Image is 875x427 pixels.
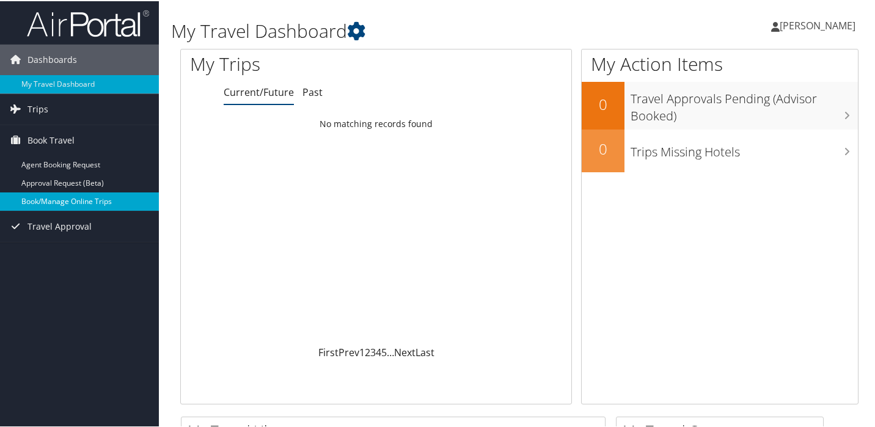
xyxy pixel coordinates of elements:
a: 0Travel Approvals Pending (Advisor Booked) [582,81,858,128]
a: [PERSON_NAME] [771,6,868,43]
span: Trips [27,93,48,123]
a: First [318,345,339,358]
a: 0Trips Missing Hotels [582,128,858,171]
a: 2 [365,345,370,358]
a: Next [394,345,416,358]
h3: Travel Approvals Pending (Advisor Booked) [631,83,858,123]
span: … [387,345,394,358]
h1: My Travel Dashboard [171,17,635,43]
span: [PERSON_NAME] [780,18,855,31]
td: No matching records found [181,112,571,134]
span: Dashboards [27,43,77,74]
a: Past [302,84,323,98]
a: 3 [370,345,376,358]
h1: My Action Items [582,50,858,76]
a: 1 [359,345,365,358]
img: airportal-logo.png [27,8,149,37]
a: 5 [381,345,387,358]
a: Prev [339,345,359,358]
h2: 0 [582,93,624,114]
h2: 0 [582,137,624,158]
a: 4 [376,345,381,358]
h3: Trips Missing Hotels [631,136,858,159]
span: Book Travel [27,124,75,155]
span: Travel Approval [27,210,92,241]
a: Last [416,345,434,358]
h1: My Trips [190,50,400,76]
a: Current/Future [224,84,294,98]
